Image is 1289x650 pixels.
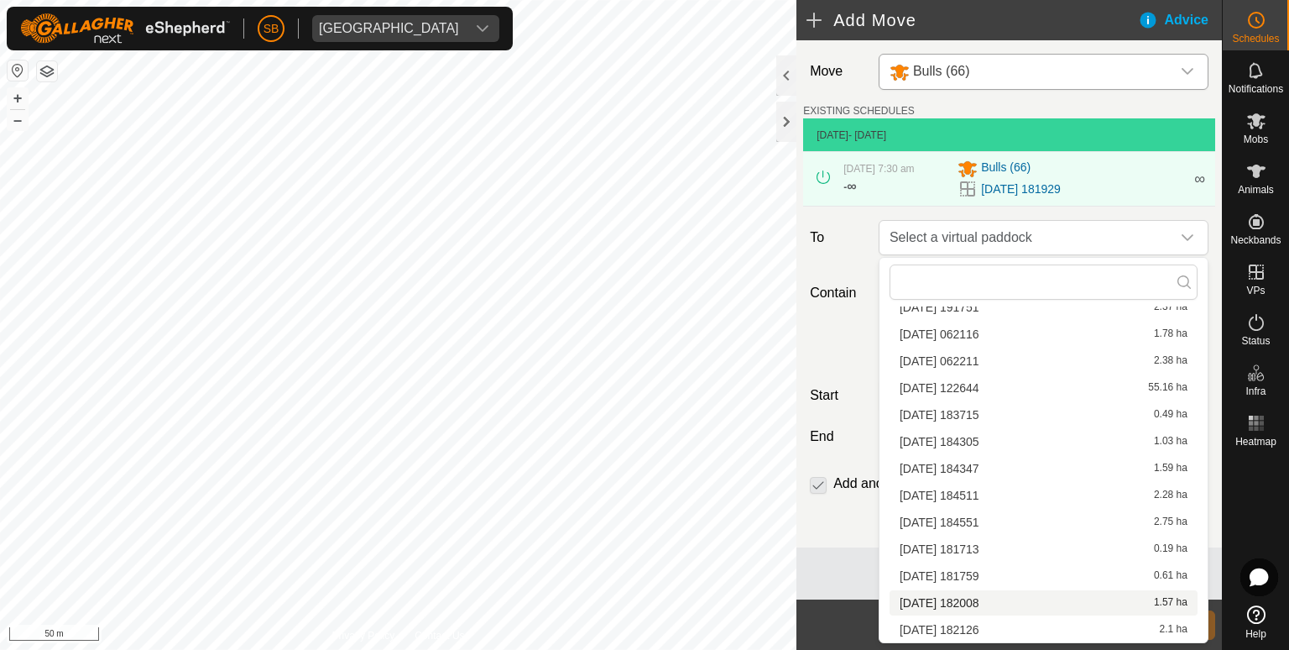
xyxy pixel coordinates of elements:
span: [DATE] 181759 [900,570,979,582]
li: 2025-08-05 184347 [890,456,1198,481]
span: 2.1 ha [1160,624,1187,636]
span: [DATE] 7:30 am [843,163,914,175]
li: 2025-07-17 191751 [890,295,1198,320]
span: Status [1241,336,1270,346]
a: Contact Us [415,628,464,643]
span: 1.78 ha [1154,328,1187,340]
li: 2025-08-05 184511 [890,483,1198,508]
a: Help [1223,599,1289,646]
button: – [8,110,28,130]
div: dropdown trigger [1171,221,1204,254]
span: VPs [1246,286,1265,296]
li: 2025-08-05 184305 [890,429,1198,454]
span: [DATE] 182008 [900,597,979,609]
span: [DATE] 122644 [900,382,979,394]
span: [DATE] 062211 [900,355,979,367]
img: Gallagher Logo [20,13,230,44]
span: 1.03 ha [1154,436,1187,448]
li: 2025-08-09 181759 [890,564,1198,589]
li: 2025-07-29 062211 [890,349,1198,374]
label: Add another scheduled move [833,477,1008,490]
label: To [803,220,872,255]
span: 0.49 ha [1154,409,1187,421]
span: [DATE] 181713 [900,543,979,555]
span: Mobs [1244,134,1268,144]
label: Contain [803,283,872,303]
span: - [DATE] [848,129,886,141]
span: Select a virtual paddock [883,221,1171,254]
span: Bulls [883,55,1171,89]
span: Infra [1245,386,1266,396]
li: 2025-08-09 182126 [890,617,1198,642]
span: [DATE] 191751 [900,301,979,313]
span: [DATE] 184347 [900,463,979,474]
label: Start [803,385,872,406]
span: [DATE] 062116 [900,328,979,340]
span: Bulls (66) [913,64,970,78]
span: 55.16 ha [1148,382,1187,394]
div: dropdown trigger [466,15,499,42]
span: 0.19 ha [1154,543,1187,555]
span: Bulls (66) [981,159,1031,179]
span: ∞ [847,179,856,193]
span: Help [1245,629,1266,639]
span: 2.75 ha [1154,516,1187,528]
div: - [843,176,856,197]
div: dropdown trigger [1171,55,1204,89]
span: ∞ [1194,170,1205,187]
li: 2025-08-05 122644 [890,375,1198,401]
span: Tangihanga station [312,15,466,42]
a: [DATE] 181929 [981,181,1061,198]
span: Animals [1238,185,1274,195]
button: Reset Map [8,60,28,81]
li: 2025-07-29 062116 [890,322,1198,347]
h2: Add Move [806,10,1137,30]
label: EXISTING SCHEDULES [803,103,915,118]
li: 2025-08-05 184551 [890,510,1198,535]
span: 2.28 ha [1154,490,1187,501]
span: Neckbands [1230,235,1281,245]
span: 1.59 ha [1154,463,1187,474]
span: 2.38 ha [1154,355,1187,367]
li: 2025-08-09 181713 [890,537,1198,562]
div: Advice [1138,10,1222,30]
label: Move [803,54,872,90]
span: 1.57 ha [1154,597,1187,609]
span: [DATE] 184551 [900,516,979,528]
button: + [8,88,28,108]
span: 2.37 ha [1154,301,1187,313]
div: [GEOGRAPHIC_DATA] [319,22,459,35]
span: [DATE] 182126 [900,624,979,636]
span: [DATE] 184305 [900,436,979,448]
li: 2025-08-09 182008 [890,590,1198,616]
span: [DATE] 183715 [900,409,979,421]
span: 0.61 ha [1154,570,1187,582]
span: [DATE] 184511 [900,490,979,501]
label: End [803,427,872,447]
span: Schedules [1232,34,1279,44]
span: Heatmap [1235,437,1276,447]
span: SB [264,20,279,38]
button: Map Layers [37,61,57,81]
li: 2025-08-05 183715 [890,402,1198,427]
span: Notifications [1229,84,1283,94]
span: [DATE] [817,129,848,141]
a: Privacy Policy [332,628,395,643]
